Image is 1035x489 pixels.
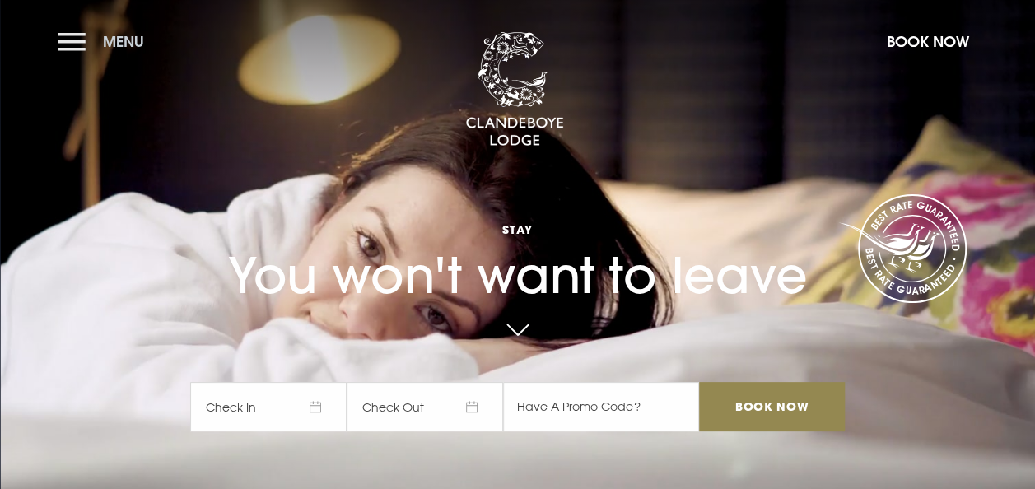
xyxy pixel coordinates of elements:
input: Have A Promo Code? [503,382,699,431]
span: Stay [190,221,844,237]
input: Book Now [699,382,844,431]
span: Menu [103,32,144,51]
img: Clandeboye Lodge [465,32,564,147]
span: Check In [190,382,347,431]
h1: You won't want to leave [190,189,844,305]
span: Check Out [347,382,503,431]
button: Book Now [879,24,977,59]
button: Menu [58,24,152,59]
